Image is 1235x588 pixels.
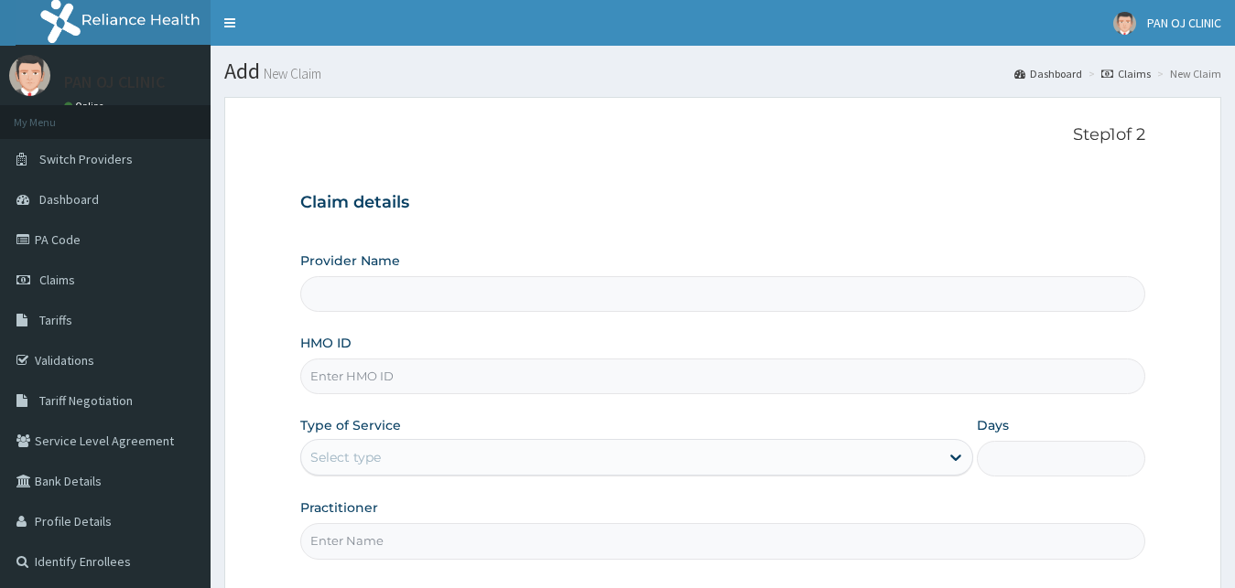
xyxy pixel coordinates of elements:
[9,55,50,96] img: User Image
[1101,66,1151,81] a: Claims
[39,191,99,208] span: Dashboard
[39,392,133,409] span: Tariff Negotiation
[260,67,321,80] small: New Claim
[300,193,1146,213] h3: Claim details
[39,312,72,328] span: Tariffs
[300,358,1146,394] input: Enter HMO ID
[39,272,75,288] span: Claims
[39,151,133,167] span: Switch Providers
[300,251,400,270] label: Provider Name
[300,334,352,352] label: HMO ID
[1014,66,1082,81] a: Dashboard
[1113,12,1136,35] img: User Image
[300,523,1146,559] input: Enter Name
[64,74,165,91] p: PAN OJ CLINIC
[977,416,1009,434] label: Days
[300,416,401,434] label: Type of Service
[1153,66,1221,81] li: New Claim
[224,59,1221,83] h1: Add
[300,498,378,517] label: Practitioner
[1147,15,1221,31] span: PAN OJ CLINIC
[310,448,381,466] div: Select type
[64,100,108,112] a: Online
[300,125,1146,145] p: Step 1 of 2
